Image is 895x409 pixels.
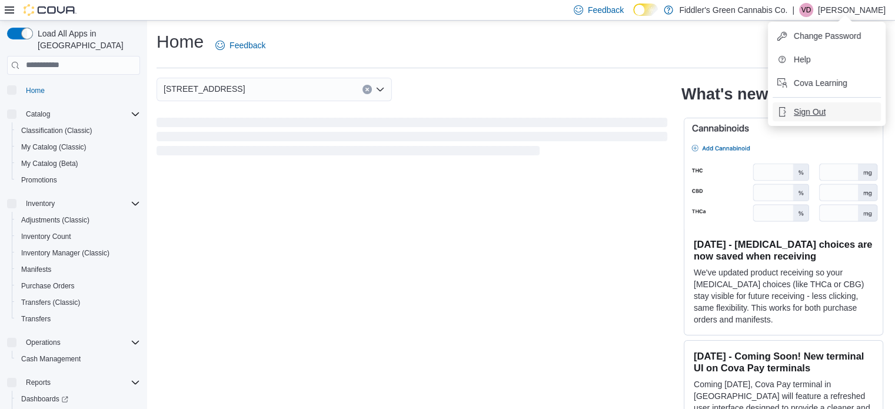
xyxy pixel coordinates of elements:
[16,262,140,277] span: Manifests
[16,246,140,260] span: Inventory Manager (Classic)
[16,262,56,277] a: Manifests
[16,230,140,244] span: Inventory Count
[694,238,873,262] h3: [DATE] - [MEDICAL_DATA] choices are now saved when receiving
[12,155,145,172] button: My Catalog (Beta)
[16,246,114,260] a: Inventory Manager (Classic)
[26,199,55,208] span: Inventory
[26,378,51,387] span: Reports
[16,392,73,406] a: Dashboards
[16,295,85,310] a: Transfers (Classic)
[26,338,61,347] span: Operations
[2,106,145,122] button: Catalog
[12,311,145,327] button: Transfers
[157,30,204,54] h1: Home
[16,213,140,227] span: Adjustments (Classic)
[794,106,826,118] span: Sign Out
[12,212,145,228] button: Adjustments (Classic)
[773,26,881,45] button: Change Password
[633,4,658,16] input: Dark Mode
[801,3,811,17] span: VD
[21,142,86,152] span: My Catalog (Classic)
[362,85,372,94] button: Clear input
[694,267,873,325] p: We've updated product receiving so your [MEDICAL_DATA] choices (like THCa or CBG) stay visible fo...
[12,245,145,261] button: Inventory Manager (Classic)
[773,102,881,121] button: Sign Out
[21,107,55,121] button: Catalog
[21,375,55,390] button: Reports
[2,374,145,391] button: Reports
[164,82,245,96] span: [STREET_ADDRESS]
[16,230,76,244] a: Inventory Count
[21,107,140,121] span: Catalog
[12,228,145,245] button: Inventory Count
[12,139,145,155] button: My Catalog (Classic)
[21,159,78,168] span: My Catalog (Beta)
[21,175,57,185] span: Promotions
[12,391,145,407] a: Dashboards
[12,294,145,311] button: Transfers (Classic)
[375,85,385,94] button: Open list of options
[21,335,140,350] span: Operations
[21,197,140,211] span: Inventory
[21,232,71,241] span: Inventory Count
[26,109,50,119] span: Catalog
[16,295,140,310] span: Transfers (Classic)
[2,334,145,351] button: Operations
[16,173,140,187] span: Promotions
[681,85,768,104] h2: What's new
[21,197,59,211] button: Inventory
[16,173,62,187] a: Promotions
[792,3,794,17] p: |
[799,3,813,17] div: Vincent Deleau
[16,124,140,138] span: Classification (Classic)
[16,279,79,293] a: Purchase Orders
[16,140,140,154] span: My Catalog (Classic)
[16,140,91,154] a: My Catalog (Classic)
[21,375,140,390] span: Reports
[16,312,55,326] a: Transfers
[16,157,83,171] a: My Catalog (Beta)
[16,352,140,366] span: Cash Management
[229,39,265,51] span: Feedback
[21,354,81,364] span: Cash Management
[21,265,51,274] span: Manifests
[21,126,92,135] span: Classification (Classic)
[794,30,861,42] span: Change Password
[773,74,881,92] button: Cova Learning
[794,54,811,65] span: Help
[16,279,140,293] span: Purchase Orders
[21,314,51,324] span: Transfers
[12,278,145,294] button: Purchase Orders
[21,335,65,350] button: Operations
[794,77,847,89] span: Cova Learning
[21,83,140,98] span: Home
[16,312,140,326] span: Transfers
[773,50,881,69] button: Help
[818,3,886,17] p: [PERSON_NAME]
[694,350,873,374] h3: [DATE] - Coming Soon! New terminal UI on Cova Pay terminals
[16,157,140,171] span: My Catalog (Beta)
[12,351,145,367] button: Cash Management
[21,281,75,291] span: Purchase Orders
[16,213,94,227] a: Adjustments (Classic)
[679,3,787,17] p: Fiddler's Green Cannabis Co.
[16,124,97,138] a: Classification (Classic)
[12,172,145,188] button: Promotions
[21,248,109,258] span: Inventory Manager (Classic)
[21,298,80,307] span: Transfers (Classic)
[21,215,89,225] span: Adjustments (Classic)
[24,4,76,16] img: Cova
[2,195,145,212] button: Inventory
[21,84,49,98] a: Home
[26,86,45,95] span: Home
[211,34,270,57] a: Feedback
[21,394,68,404] span: Dashboards
[2,82,145,99] button: Home
[16,392,140,406] span: Dashboards
[588,4,624,16] span: Feedback
[12,261,145,278] button: Manifests
[157,120,667,158] span: Loading
[16,352,85,366] a: Cash Management
[33,28,140,51] span: Load All Apps in [GEOGRAPHIC_DATA]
